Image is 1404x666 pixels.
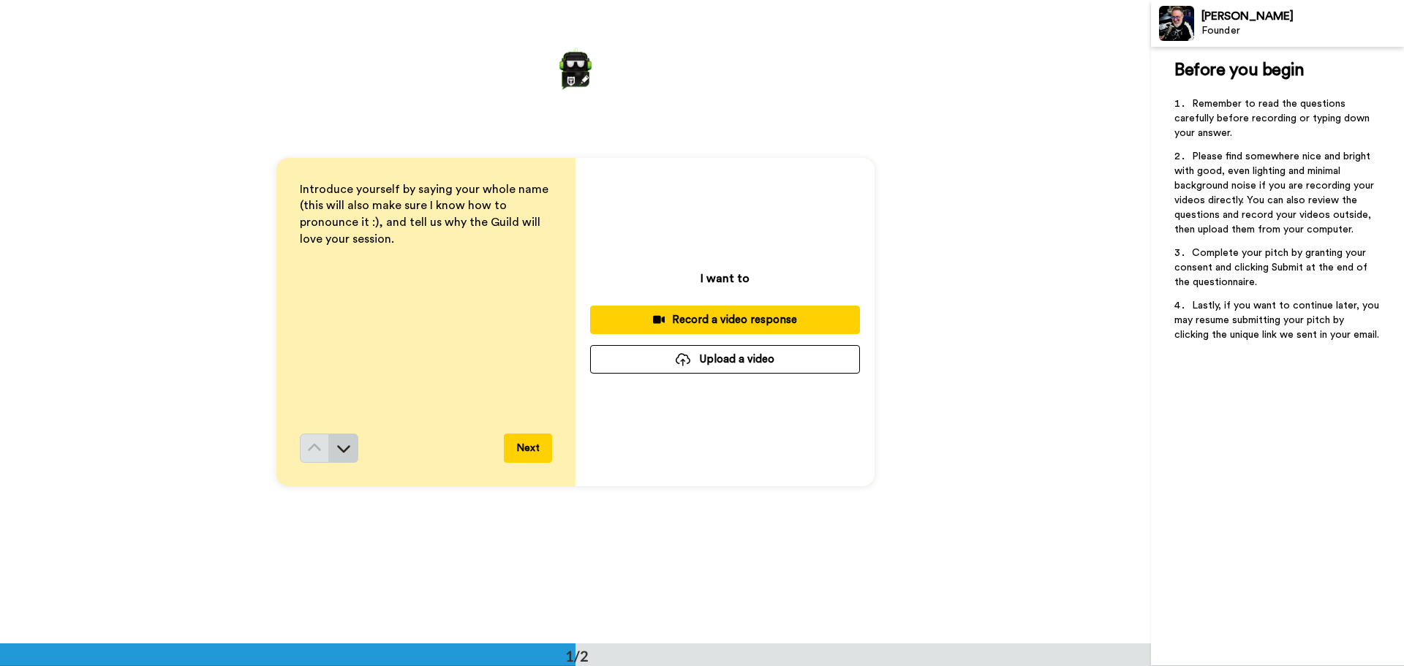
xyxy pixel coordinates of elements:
span: Remember to read the questions carefully before recording or typing down your answer. [1174,99,1373,138]
button: Record a video response [590,306,860,334]
button: Next [504,434,552,463]
p: I want to [701,270,750,287]
span: Please find somewhere nice and bright with good, even lighting and minimal background noise if yo... [1174,151,1377,235]
span: Lastly, if you want to continue later, you may resume submitting your pitch by clicking the uniqu... [1174,300,1382,340]
img: Profile Image [1159,6,1194,41]
div: 1/2 [542,646,612,666]
span: Complete your pitch by granting your consent and clicking Submit at the end of the questionnaire. [1174,248,1370,287]
span: Introduce yourself by saying your whole name (this will also make sure I know how to pronounce it... [300,183,551,246]
div: Founder [1201,25,1403,37]
span: Before you begin [1174,61,1304,79]
div: [PERSON_NAME] [1201,10,1403,23]
div: Record a video response [602,312,848,328]
button: Upload a video [590,345,860,374]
